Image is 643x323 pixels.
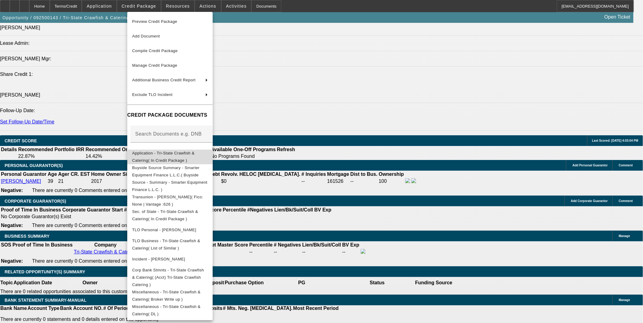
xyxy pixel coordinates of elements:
span: Application - Tri-State Crawfish & Catering( In Credit Package ) [132,151,195,162]
button: TLO Personal - Parsons, Justin [127,222,213,237]
button: Sec. of State - Tri-State Crawfish & Catering( In Credit Package ) [127,208,213,222]
button: Corp Bank Stmnts - Tri-State Crawfish & Catering( (Acct) Tri-State Crawfish Catering ) [127,266,213,288]
span: Miscellaneous - Tri-State Crawfish & Catering( Broker Write up ) [132,289,200,301]
span: Manage Credit Package [132,63,177,68]
button: Application - Tri-State Crawfish & Catering( In Credit Package ) [127,149,213,164]
button: Miscellaneous - Tri-State Crawfish & Catering( DL ) [127,303,213,318]
span: Transunion - [PERSON_NAME]( Fico: None | Vantage :626 ) [132,194,203,206]
mat-label: Search Documents e.g. DNB [135,131,202,136]
span: Exclude TLO Incident [132,92,172,97]
span: Incident - [PERSON_NAME] [132,257,185,261]
button: Buyside Source Summary - Smarter Equipment Finance L.L.C.( Buyside Source - Summary - Smarter Equ... [127,164,213,193]
button: Incident - Parsons, Justin [127,252,213,266]
span: Buyside Source Summary - Smarter Equipment Finance L.L.C.( Buyside Source - Summary - Smarter Equ... [132,165,208,192]
span: TLO Business - Tri-State Crawfish & Catering( List of Similar ) [132,238,200,250]
span: Add Document [132,34,160,38]
span: Additional Business Credit Report [132,78,196,82]
span: Corp Bank Stmnts - Tri-State Crawfish & Catering( (Acct) Tri-State Crawfish Catering ) [132,268,204,287]
button: TLO Business - Tri-State Crawfish & Catering( List of Similar ) [127,237,213,252]
button: Miscellaneous - Tri-State Crawfish & Catering( Broker Write up ) [127,288,213,303]
button: Transunion - Parsons, Justin( Fico: None | Vantage :626 ) [127,193,213,208]
span: TLO Personal - [PERSON_NAME] [132,227,196,232]
span: Miscellaneous - Tri-State Crawfish & Catering( DL ) [132,304,200,316]
span: Sec. of State - Tri-State Crawfish & Catering( In Credit Package ) [132,209,198,221]
span: Compile Credit Package [132,48,178,53]
span: Preview Credit Package [132,19,177,24]
h4: CREDIT PACKAGE DOCUMENTS [127,112,213,119]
